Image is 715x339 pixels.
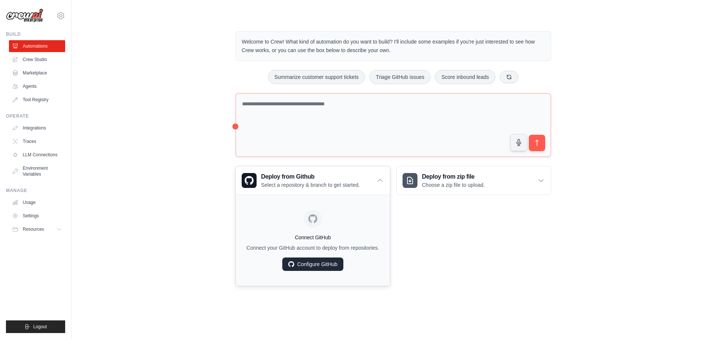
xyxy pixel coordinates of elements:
a: LLM Connections [9,149,65,161]
h3: Deploy from zip file [422,172,485,181]
button: Triage GitHub issues [369,70,430,84]
div: Widget de chat [678,303,715,339]
div: Manage [6,188,65,194]
span: Logout [33,324,47,330]
img: Logo [6,9,43,23]
span: Resources [23,226,44,232]
button: Summarize customer support tickets [268,70,365,84]
a: Crew Studio [9,54,65,65]
a: Marketplace [9,67,65,79]
a: Integrations [9,122,65,134]
h3: Deploy from Github [261,172,360,181]
a: Tool Registry [9,94,65,106]
button: Score inbound leads [435,70,495,84]
button: Resources [9,223,65,235]
a: Agents [9,80,65,92]
a: Automations [9,40,65,52]
iframe: Chat Widget [678,303,715,339]
p: Welcome to Crew! What kind of automation do you want to build? I'll include some examples if you'... [242,38,545,55]
p: Select a repository & branch to get started. [261,181,360,189]
a: Configure GitHub [282,258,343,271]
a: Traces [9,135,65,147]
a: Usage [9,196,65,208]
button: Logout [6,320,65,333]
a: Environment Variables [9,162,65,180]
div: Operate [6,113,65,119]
h4: Connect GitHub [242,234,384,241]
a: Settings [9,210,65,222]
p: Connect your GitHub account to deploy from repositories. [242,244,384,252]
div: Build [6,31,65,37]
p: Choose a zip file to upload. [422,181,485,189]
